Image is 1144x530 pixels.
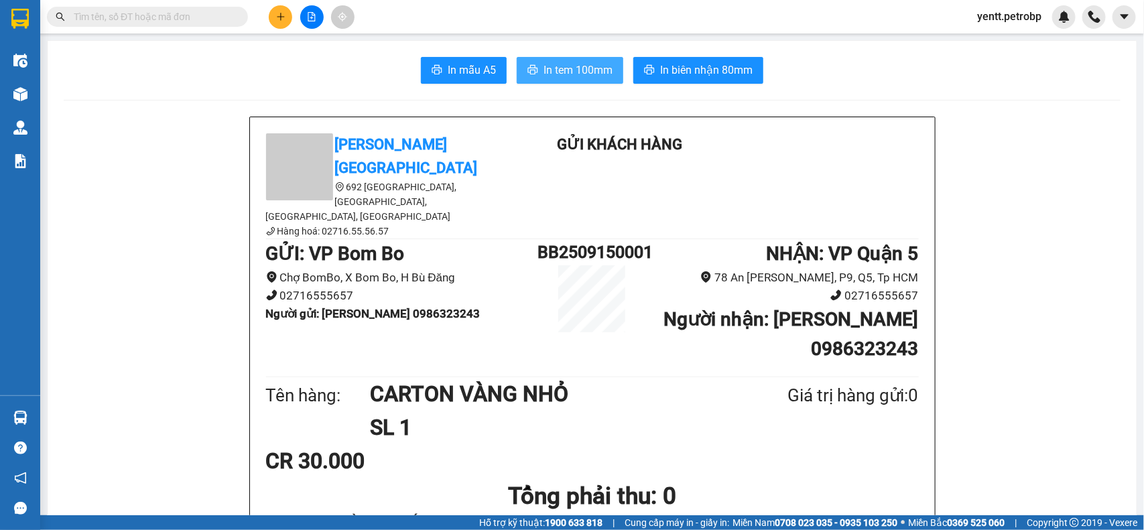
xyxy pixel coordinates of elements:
span: | [613,515,615,530]
h1: CARTON VÀNG NHỎ [370,377,722,411]
li: Chợ BomBo, X Bom Bo, H Bù Đăng [266,269,538,287]
li: VP VP Bom Bo [7,94,92,109]
img: warehouse-icon [13,121,27,135]
strong: 0708 023 035 - 0935 103 250 [775,517,897,528]
b: [PERSON_NAME][GEOGRAPHIC_DATA] [335,136,478,176]
span: copyright [1070,518,1079,527]
li: 02716555657 [647,287,919,305]
span: file-add [307,12,316,21]
strong: 1900 633 818 [545,517,602,528]
b: GỬI : VP Bom Bo [266,243,405,265]
span: phone [266,289,277,301]
span: phone [266,226,275,236]
span: ⚪️ [901,520,905,525]
img: warehouse-icon [13,87,27,101]
span: In biên nhận 80mm [660,62,753,78]
b: Gửi khách hàng [557,136,682,153]
h1: Tổng phải thu: 0 [266,478,919,515]
strong: 0369 525 060 [947,517,1005,528]
b: Người nhận : [PERSON_NAME] 0986323243 [663,308,918,360]
span: Miền Nam [733,515,897,530]
span: search [56,12,65,21]
span: yentt.petrobp [966,8,1052,25]
img: logo-vxr [11,9,29,29]
li: VP VP Quận 5 [92,94,178,109]
button: printerIn tem 100mm [517,57,623,84]
h1: SL 1 [370,411,722,444]
span: aim [338,12,347,21]
span: message [14,502,27,515]
span: In mẫu A5 [448,62,496,78]
span: caret-down [1119,11,1131,23]
span: printer [432,64,442,77]
span: In tem 100mm [544,62,613,78]
span: printer [644,64,655,77]
button: file-add [300,5,324,29]
button: plus [269,5,292,29]
span: notification [14,472,27,484]
div: CR 30.000 [266,444,481,478]
span: environment [700,271,712,283]
h1: BB2509150001 [537,239,646,265]
span: | [1015,515,1017,530]
div: Tên hàng: [266,382,371,409]
b: NHẬN : VP Quận 5 [766,243,918,265]
b: Người gửi : [PERSON_NAME] 0986323243 [266,307,481,320]
span: Miền Bắc [908,515,1005,530]
li: 78 An [PERSON_NAME], P9, Q5, Tp HCM [647,269,919,287]
span: Cung cấp máy in - giấy in: [625,515,729,530]
span: environment [335,182,344,192]
span: plus [276,12,285,21]
li: Hàng hoá: 02716.55.56.57 [266,224,507,239]
button: printerIn biên nhận 80mm [633,57,763,84]
img: phone-icon [1088,11,1100,23]
span: printer [527,64,538,77]
li: [PERSON_NAME][GEOGRAPHIC_DATA] [7,7,194,79]
button: aim [331,5,355,29]
span: environment [266,271,277,283]
img: solution-icon [13,154,27,168]
li: 692 [GEOGRAPHIC_DATA], [GEOGRAPHIC_DATA], [GEOGRAPHIC_DATA], [GEOGRAPHIC_DATA] [266,180,507,224]
img: icon-new-feature [1058,11,1070,23]
button: caret-down [1113,5,1136,29]
input: Tìm tên, số ĐT hoặc mã đơn [74,9,232,24]
span: Hỗ trợ kỹ thuật: [479,515,602,530]
span: phone [830,289,842,301]
span: question-circle [14,442,27,454]
button: printerIn mẫu A5 [421,57,507,84]
img: warehouse-icon [13,54,27,68]
li: 02716555657 [266,287,538,305]
div: Giá trị hàng gửi: 0 [722,382,918,409]
img: warehouse-icon [13,411,27,425]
